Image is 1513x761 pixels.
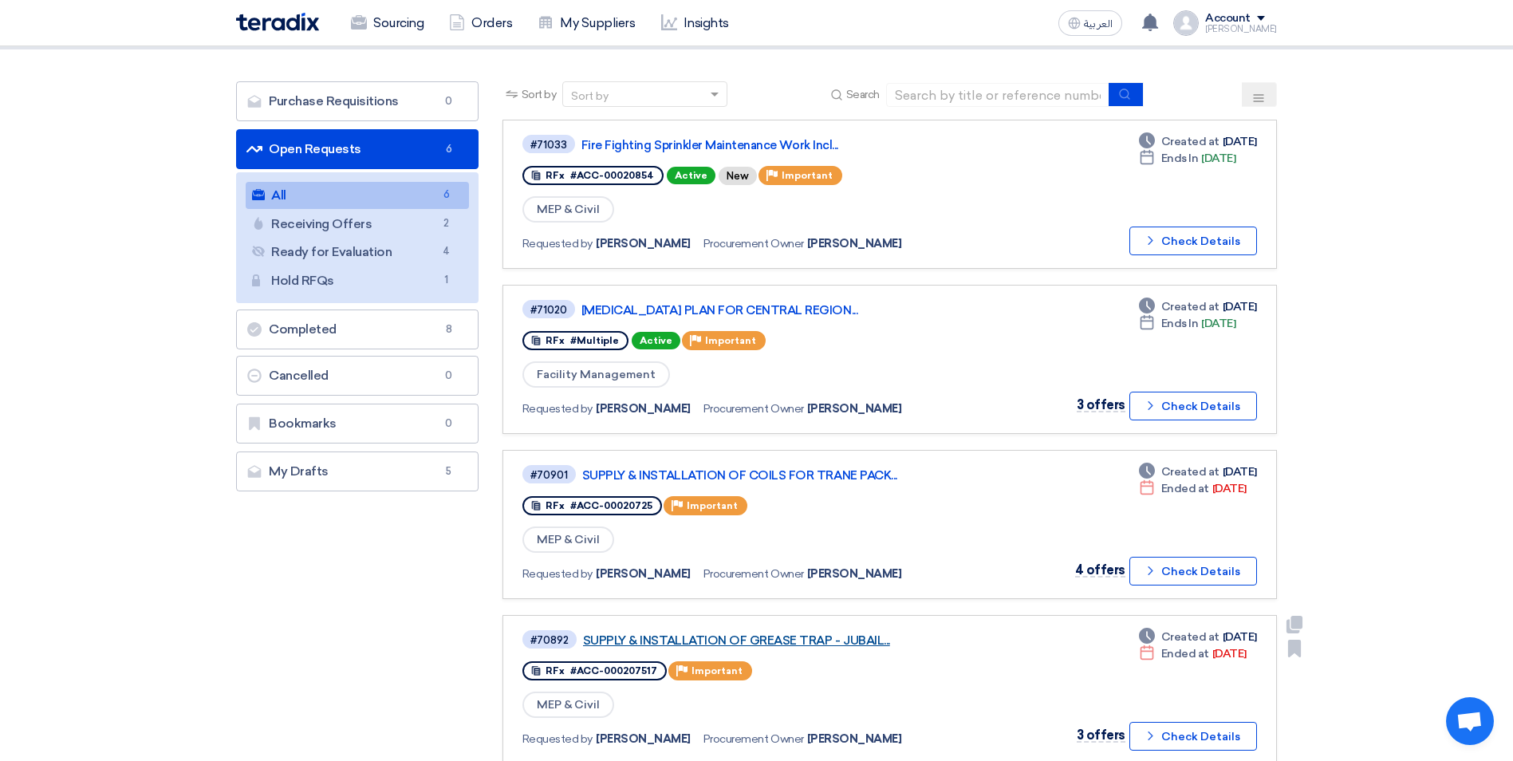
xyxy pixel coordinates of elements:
[236,129,479,169] a: Open Requests6
[1129,557,1257,586] button: Check Details
[1129,227,1257,255] button: Check Details
[1161,629,1219,645] span: Created at
[846,86,880,103] span: Search
[525,6,648,41] a: My Suppliers
[522,361,670,388] span: Facility Management
[522,692,614,718] span: MEP & Civil
[691,665,743,676] span: Important
[522,731,593,747] span: Requested by
[596,400,691,417] span: [PERSON_NAME]
[782,170,833,181] span: Important
[583,633,982,648] a: SUPPLY & INSTALLATION OF GREASE TRAP - JUBAIL...
[1161,463,1219,480] span: Created at
[439,93,459,109] span: 0
[1205,12,1251,26] div: Account
[807,566,902,582] span: [PERSON_NAME]
[703,566,804,582] span: Procurement Owner
[546,500,565,511] span: RFx
[582,468,981,483] a: SUPPLY & INSTALLATION OF COILS FOR TRANE PACK...
[1173,10,1199,36] img: profile_test.png
[1139,645,1247,662] div: [DATE]
[1446,697,1494,745] a: Open chat
[439,321,459,337] span: 8
[1139,463,1257,480] div: [DATE]
[436,6,525,41] a: Orders
[522,566,593,582] span: Requested by
[246,267,469,294] a: Hold RFQs
[236,13,319,31] img: Teradix logo
[530,635,569,645] div: #70892
[1129,392,1257,420] button: Check Details
[439,416,459,432] span: 0
[1139,133,1257,150] div: [DATE]
[1084,18,1113,30] span: العربية
[807,400,902,417] span: [PERSON_NAME]
[632,332,680,349] span: Active
[1139,480,1247,497] div: [DATE]
[596,566,691,582] span: [PERSON_NAME]
[1205,25,1277,34] div: [PERSON_NAME]
[1077,397,1125,412] span: 3 offers
[522,235,593,252] span: Requested by
[1077,727,1125,743] span: 3 offers
[687,500,738,511] span: Important
[1129,722,1257,751] button: Check Details
[570,335,619,346] span: #Multiple
[705,335,756,346] span: Important
[546,665,565,676] span: RFx
[439,463,459,479] span: 5
[522,400,593,417] span: Requested by
[522,196,614,223] span: MEP & Civil
[703,731,804,747] span: Procurement Owner
[437,215,456,232] span: 2
[648,6,742,41] a: Insights
[439,141,459,157] span: 6
[1139,629,1257,645] div: [DATE]
[437,187,456,203] span: 6
[1161,645,1209,662] span: Ended at
[246,239,469,266] a: Ready for Evaluation
[236,81,479,121] a: Purchase Requisitions0
[596,235,691,252] span: [PERSON_NAME]
[530,470,568,480] div: #70901
[886,83,1109,107] input: Search by title or reference number
[338,6,436,41] a: Sourcing
[236,451,479,491] a: My Drafts5
[246,211,469,238] a: Receiving Offers
[1161,298,1219,315] span: Created at
[571,88,609,104] div: Sort by
[570,500,652,511] span: #ACC-00020725
[530,305,567,315] div: #71020
[437,243,456,260] span: 4
[1139,298,1257,315] div: [DATE]
[667,167,715,184] span: Active
[546,170,565,181] span: RFx
[1058,10,1122,36] button: العربية
[1139,315,1236,332] div: [DATE]
[522,526,614,553] span: MEP & Civil
[246,182,469,209] a: All
[522,86,557,103] span: Sort by
[581,303,980,317] a: [MEDICAL_DATA] PLAN FOR CENTRAL REGION...
[1161,315,1199,332] span: Ends In
[719,167,757,185] div: New
[1139,150,1236,167] div: [DATE]
[570,170,654,181] span: #ACC-00020854
[1161,480,1209,497] span: Ended at
[1075,562,1125,578] span: 4 offers
[807,731,902,747] span: [PERSON_NAME]
[1161,150,1199,167] span: Ends In
[236,404,479,444] a: Bookmarks0
[596,731,691,747] span: [PERSON_NAME]
[703,400,804,417] span: Procurement Owner
[439,368,459,384] span: 0
[703,235,804,252] span: Procurement Owner
[581,138,980,152] a: Fire Fighting Sprinkler Maintenance Work Incl...
[236,310,479,349] a: Completed8
[437,272,456,289] span: 1
[570,665,657,676] span: #ACC-000207517
[546,335,565,346] span: RFx
[236,356,479,396] a: Cancelled0
[807,235,902,252] span: [PERSON_NAME]
[1161,133,1219,150] span: Created at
